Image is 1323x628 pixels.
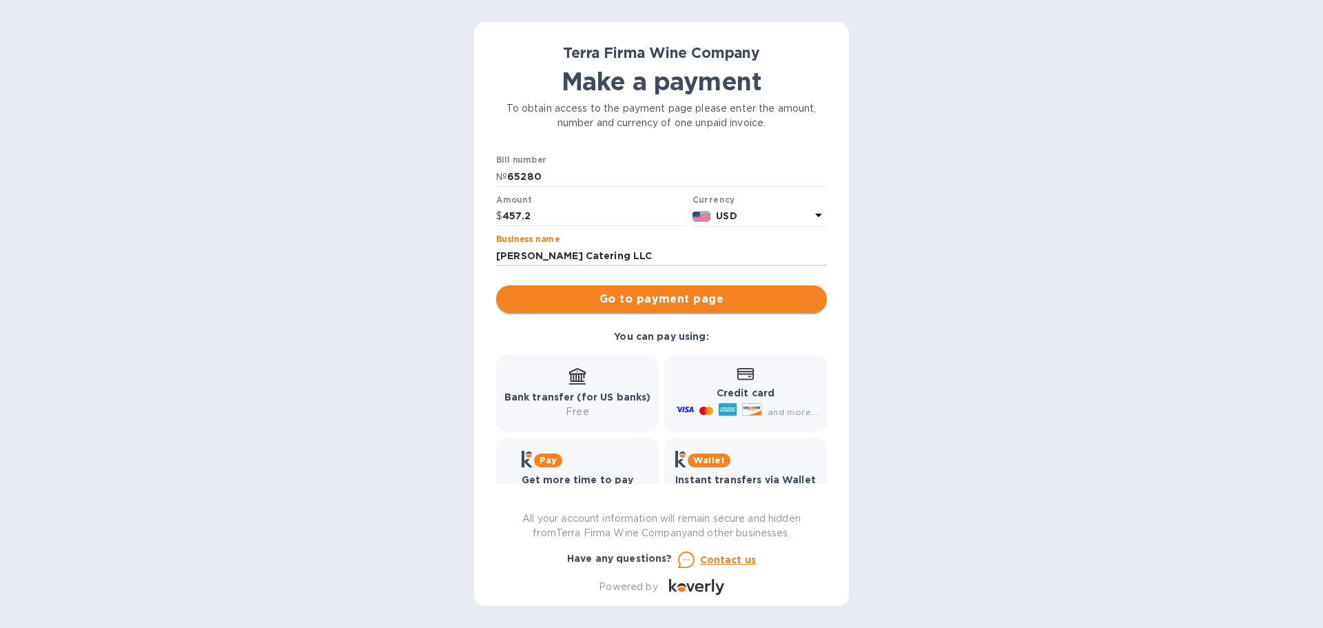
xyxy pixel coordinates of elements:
b: USD [716,210,737,221]
b: Instant transfers via Wallet [675,474,816,485]
label: Business name [496,236,560,244]
p: Free [504,405,651,419]
b: Terra Firma Wine Company [563,44,760,61]
b: You can pay using: [614,331,708,342]
input: Enter business name [496,245,827,266]
label: Amount [496,196,531,204]
b: Wallet [693,455,725,465]
span: Go to payment page [507,291,816,307]
b: Pay [540,455,557,465]
b: Bank transfer (for US banks) [504,392,651,403]
b: Have any questions? [567,553,673,564]
p: To obtain access to the payment page please enter the amount, number and currency of one unpaid i... [496,101,827,130]
p: $ [496,209,502,223]
span: and more... [768,407,818,417]
p: Powered by [599,580,657,594]
u: Contact us [700,554,757,565]
input: Enter bill number [507,166,827,187]
label: Bill number [496,156,546,165]
b: Currency [693,194,735,205]
p: All your account information will remain secure and hidden from Terra Firma Wine Company and othe... [496,511,827,540]
button: Go to payment page [496,285,827,313]
img: USD [693,212,711,221]
p: № [496,170,507,184]
input: 0.00 [502,206,687,227]
b: Credit card [717,387,775,398]
h1: Make a payment [496,67,827,96]
b: Get more time to pay [522,474,634,485]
